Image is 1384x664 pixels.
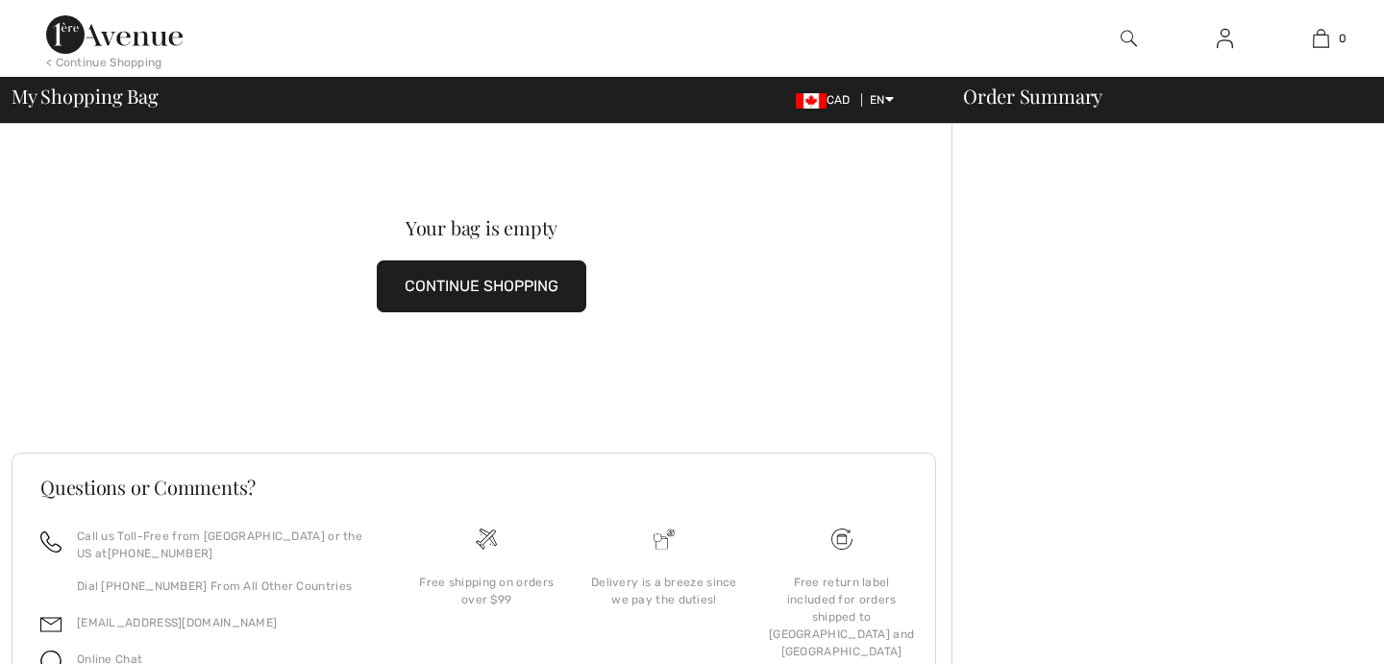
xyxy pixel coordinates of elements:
img: Canadian Dollar [796,93,827,109]
img: Free shipping on orders over $99 [476,529,497,550]
a: 0 [1273,27,1368,50]
img: search the website [1121,27,1137,50]
button: CONTINUE SHOPPING [377,260,586,312]
a: [EMAIL_ADDRESS][DOMAIN_NAME] [77,616,277,629]
span: EN [870,93,894,107]
div: Your bag is empty [59,218,904,237]
div: < Continue Shopping [46,54,162,71]
img: My Bag [1313,27,1329,50]
img: 1ère Avenue [46,15,183,54]
img: Delivery is a breeze since we pay the duties! [654,529,675,550]
a: [PHONE_NUMBER] [108,547,213,560]
h3: Questions or Comments? [40,478,907,497]
div: Free shipping on orders over $99 [413,574,560,608]
div: Delivery is a breeze since we pay the duties! [591,574,738,608]
p: Call us Toll-Free from [GEOGRAPHIC_DATA] or the US at [77,528,375,562]
img: My Info [1217,27,1233,50]
img: call [40,531,62,553]
div: Free return label included for orders shipped to [GEOGRAPHIC_DATA] and [GEOGRAPHIC_DATA] [768,574,915,660]
span: My Shopping Bag [12,86,159,106]
img: Free shipping on orders over $99 [831,529,853,550]
div: Order Summary [940,86,1372,106]
span: CAD [796,93,858,107]
a: Sign In [1201,27,1248,51]
img: email [40,614,62,635]
p: Dial [PHONE_NUMBER] From All Other Countries [77,578,375,595]
span: 0 [1339,30,1347,47]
